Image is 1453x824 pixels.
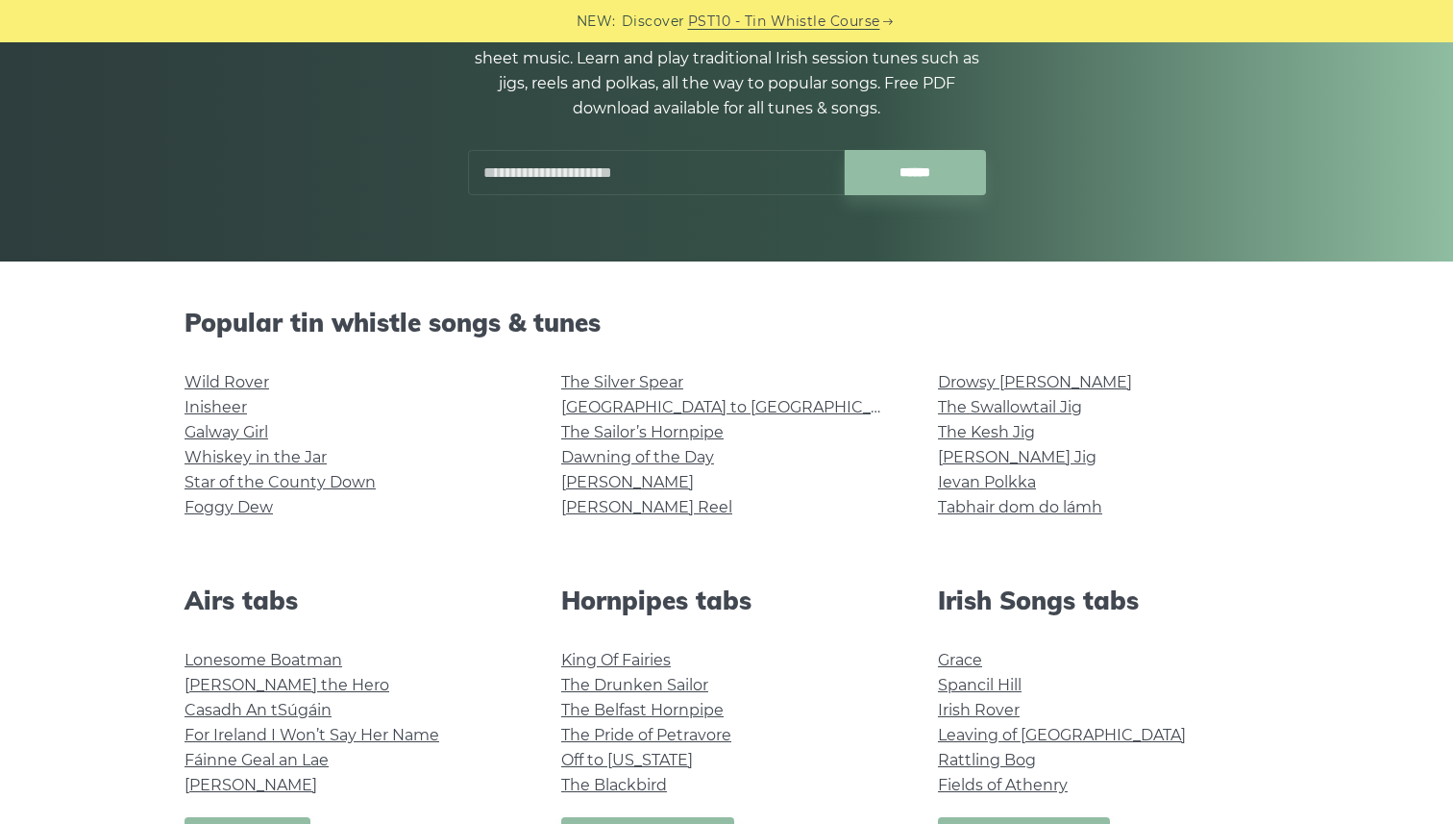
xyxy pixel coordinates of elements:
a: [PERSON_NAME] Jig [938,448,1096,466]
a: The Pride of Petravore [561,726,731,744]
a: Ievan Polkka [938,473,1036,491]
a: Grace [938,651,982,669]
a: [PERSON_NAME] [185,776,317,794]
h2: Irish Songs tabs [938,586,1268,615]
a: Dawning of the Day [561,448,714,466]
a: The Belfast Hornpipe [561,701,724,719]
a: The Silver Spear [561,373,683,391]
a: Wild Rover [185,373,269,391]
a: Irish Rover [938,701,1020,719]
h2: Hornpipes tabs [561,586,892,615]
a: Rattling Bog [938,751,1036,769]
a: Casadh An tSúgáin [185,701,332,719]
a: PST10 - Tin Whistle Course [688,11,880,33]
a: The Kesh Jig [938,423,1035,441]
a: The Swallowtail Jig [938,398,1082,416]
a: Spancil Hill [938,676,1022,694]
a: Drowsy [PERSON_NAME] [938,373,1132,391]
p: 1000+ Irish tin whistle (penny whistle) tabs and notes with the sheet music. Learn and play tradi... [467,21,986,121]
a: Galway Girl [185,423,268,441]
span: Discover [622,11,685,33]
a: Lonesome Boatman [185,651,342,669]
a: Leaving of [GEOGRAPHIC_DATA] [938,726,1186,744]
a: Fields of Athenry [938,776,1068,794]
a: Off to [US_STATE] [561,751,693,769]
a: Whiskey in the Jar [185,448,327,466]
a: Tabhair dom do lámh [938,498,1102,516]
a: Inisheer [185,398,247,416]
a: Fáinne Geal an Lae [185,751,329,769]
a: [PERSON_NAME] [561,473,694,491]
a: [PERSON_NAME] Reel [561,498,732,516]
h2: Airs tabs [185,586,515,615]
a: The Sailor’s Hornpipe [561,423,724,441]
a: [GEOGRAPHIC_DATA] to [GEOGRAPHIC_DATA] [561,398,916,416]
a: The Blackbird [561,776,667,794]
span: NEW: [577,11,616,33]
h2: Popular tin whistle songs & tunes [185,308,1268,337]
a: The Drunken Sailor [561,676,708,694]
a: Foggy Dew [185,498,273,516]
a: [PERSON_NAME] the Hero [185,676,389,694]
a: King Of Fairies [561,651,671,669]
a: Star of the County Down [185,473,376,491]
a: For Ireland I Won’t Say Her Name [185,726,439,744]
